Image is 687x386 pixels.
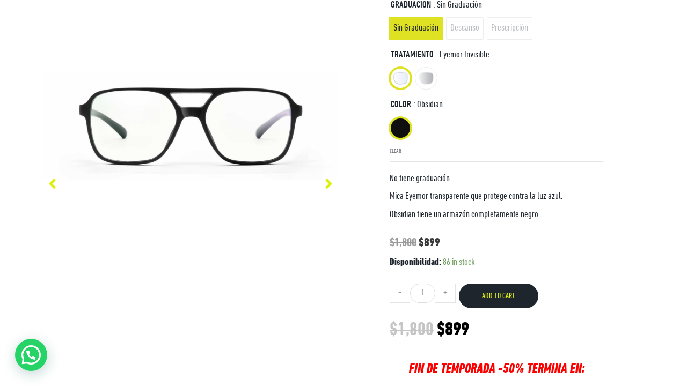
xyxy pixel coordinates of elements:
[390,284,410,302] a: -
[390,142,401,161] a: Clear
[390,258,441,268] span: Disponibilidad:
[390,65,603,91] ul: Tratamiento
[410,284,435,302] input: Qty
[390,170,603,224] p: No tiene graduación. Mica Eyemor transparente que protege contra la luz azul. Obsidian tiene un a...
[390,237,416,249] bdi: 1,800
[443,258,475,268] span: 86 in stock
[436,46,489,65] span: : Eyemor Invisible
[390,321,434,340] bdi: 1,800
[325,176,333,192] span: Next slide
[435,284,456,302] a: +
[413,95,443,115] span: : Obsidian
[419,237,440,249] bdi: 899
[437,321,469,340] bdi: 899
[390,362,603,376] h2: FIN DE TEMPORADA -50% TERMINA EN:
[390,237,394,249] span: $
[459,284,538,308] button: Add to cart
[43,73,338,180] img: Cyclop---Obsidian---Invisible
[419,237,424,249] span: $
[391,95,411,115] label: Color
[390,117,411,139] li: Obsidian
[390,68,411,89] li: Eyemor Invisible
[390,18,442,39] li: Sin Graduación
[391,46,434,65] label: Tratamiento
[437,321,445,340] span: $
[48,176,56,192] span: Previous slide
[390,115,603,141] ul: Color
[390,16,603,41] ul: Graduación
[390,321,398,340] span: $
